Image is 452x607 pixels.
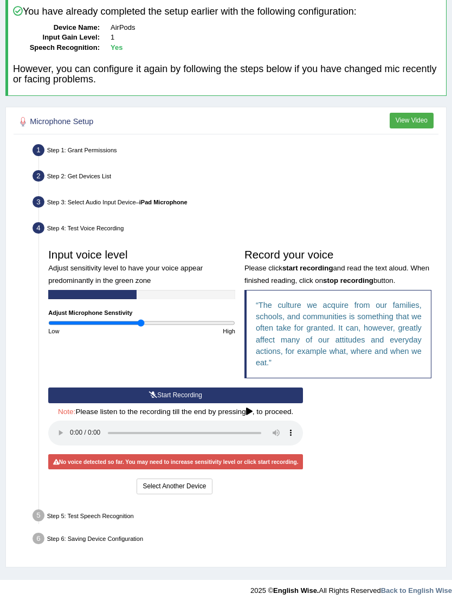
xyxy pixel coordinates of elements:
span: Note: [58,408,76,416]
small: Adjust sensitivity level to have your voice appear predominantly in the green zone [48,264,203,284]
a: Back to English Wise [381,586,452,595]
span: – [136,199,188,205]
div: Step 5: Test Speech Recognition [29,507,442,527]
b: start recording [282,264,333,272]
button: View Video [390,113,434,128]
div: Step 4: Test Voice Recording [29,219,442,240]
div: High [142,327,240,335]
dt: Speech Recognition: [13,43,100,53]
div: No voice detected so far. You may need to increase sensitivity level or click start recording. [48,454,303,469]
button: Start Recording [48,388,303,403]
label: Adjust Microphone Senstivity [48,308,132,317]
div: Step 3: Select Audio Input Device [29,193,442,214]
h4: Please listen to the recording till the end by pressing , to proceed. [48,408,303,416]
strong: English Wise. [273,586,319,595]
h2: Microphone Setup [16,115,276,129]
b: Yes [111,43,122,51]
dd: 1 [111,33,441,43]
div: Step 6: Saving Device Configuration [29,530,442,550]
dd: AirPods [111,23,441,33]
h4: However, you can configure it again by following the steps below if you have changed mic recently... [13,64,441,86]
dt: Input Gain Level: [13,33,100,43]
b: iPad Microphone [139,199,188,205]
q: The culture we acquire from our families, schools, and communities is something that we often tak... [256,301,422,367]
div: Step 2: Get Devices List [29,167,442,188]
div: 2025 © All Rights Reserved [250,580,452,596]
small: Please click and read the text aloud. When finished reading, click on button. [244,264,429,284]
div: Low [44,327,142,335]
h4: You have already completed the setup earlier with the following configuration: [13,6,441,17]
h3: Record your voice [244,249,431,285]
dt: Device Name: [13,23,100,33]
button: Select Another Device [137,479,212,494]
h3: Input voice level [48,249,235,285]
b: stop recording [323,276,373,285]
div: Step 1: Grant Permissions [29,141,442,162]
